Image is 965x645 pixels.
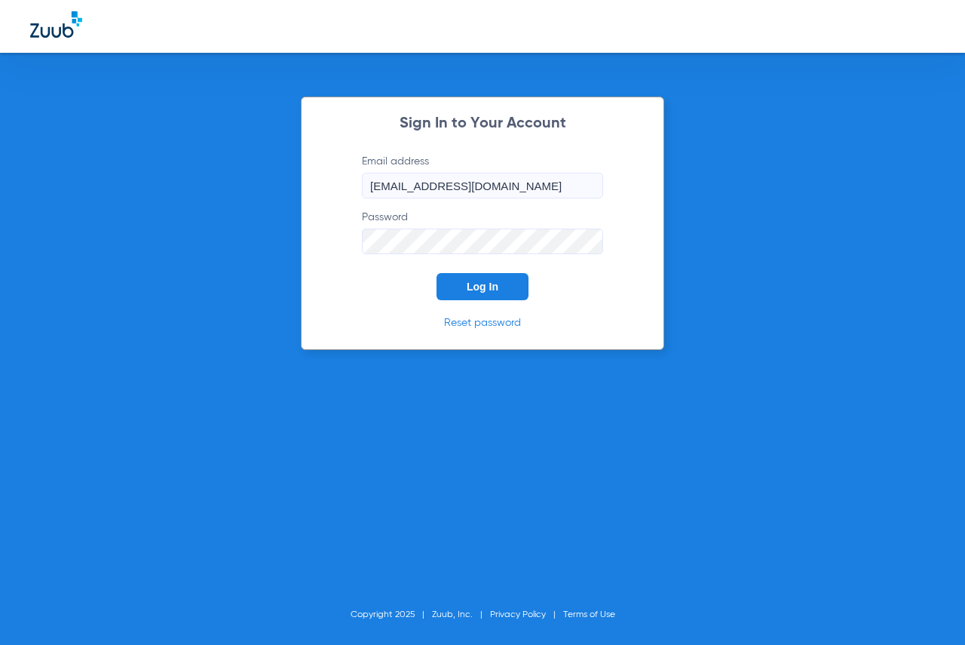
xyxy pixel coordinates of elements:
[444,318,521,328] a: Reset password
[890,573,965,645] iframe: Chat Widget
[490,610,546,619] a: Privacy Policy
[362,210,603,254] label: Password
[437,273,528,300] button: Log In
[351,607,432,622] li: Copyright 2025
[30,11,82,38] img: Zuub Logo
[467,281,498,293] span: Log In
[563,610,615,619] a: Terms of Use
[432,607,490,622] li: Zuub, Inc.
[362,154,603,198] label: Email address
[339,116,626,131] h2: Sign In to Your Account
[362,229,603,254] input: Password
[362,173,603,198] input: Email address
